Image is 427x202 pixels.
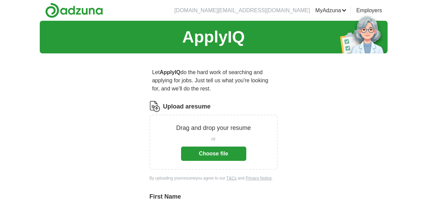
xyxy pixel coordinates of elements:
strong: ApplyIQ [160,69,180,75]
label: First Name [149,192,278,201]
a: T&Cs [226,176,236,181]
li: [DOMAIN_NAME][EMAIL_ADDRESS][DOMAIN_NAME] [174,6,310,15]
label: Upload a resume [163,102,211,111]
h1: ApplyIQ [182,25,245,49]
a: MyAdzuna [315,6,346,15]
span: or [211,135,215,142]
p: Drag and drop your resume [176,123,251,133]
a: Employers [356,6,382,15]
img: CV Icon [149,101,160,112]
img: Adzuna logo [45,3,103,18]
button: Choose file [181,147,246,161]
a: Privacy Notice [246,176,272,181]
p: Let do the hard work of searching and applying for jobs. Just tell us what you're looking for, an... [149,66,278,96]
div: By uploading your resume you agree to our and . [149,175,278,181]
